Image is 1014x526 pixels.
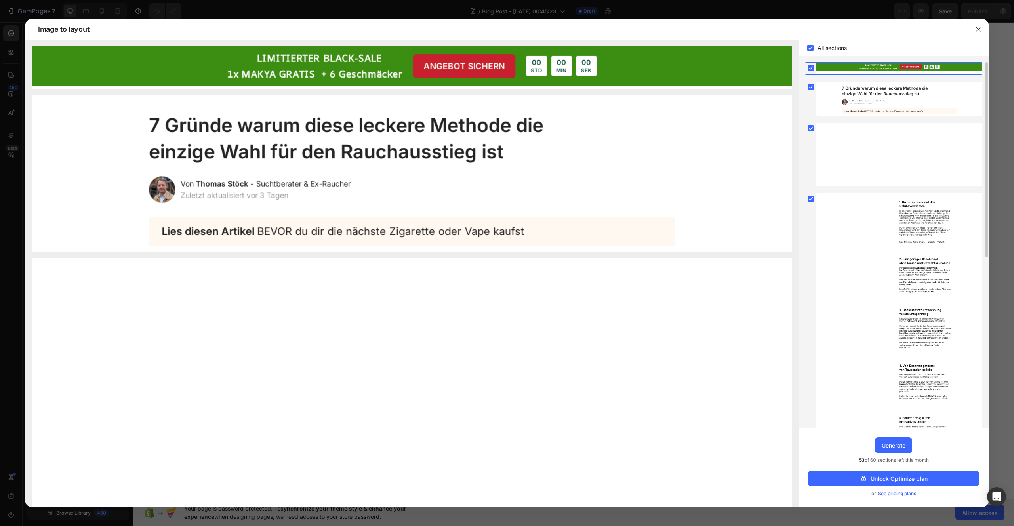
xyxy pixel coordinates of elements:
span: 53 [859,457,865,463]
div: or [808,490,979,497]
span: See pricing plans [878,490,916,497]
button: Add elements [442,256,498,272]
div: Unlock Optimize plan [860,475,928,483]
span: Image to layout [38,25,89,34]
button: Unlock Optimize plan [808,471,979,486]
span: All sections [818,43,847,53]
div: Generate [882,441,905,450]
div: Open Intercom Messenger [987,487,1006,506]
span: of 60 sections left this month [859,456,929,464]
div: Start with Generating from URL or image [387,301,494,307]
button: Add sections [383,256,437,272]
button: Generate [875,437,912,453]
div: Start with Sections from sidebar [393,240,488,250]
